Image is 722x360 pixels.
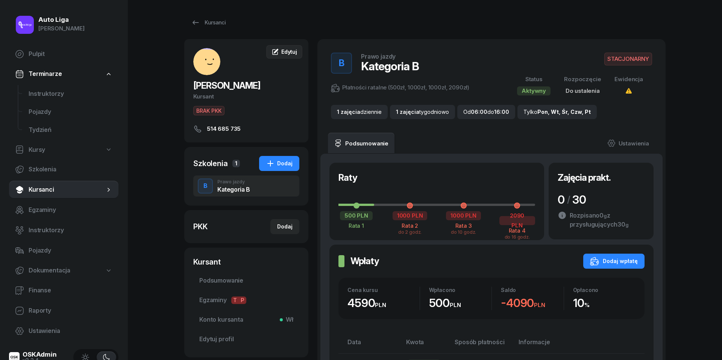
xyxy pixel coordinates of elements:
div: B [336,56,347,71]
a: Raporty [9,302,118,320]
h2: Raty [338,172,357,184]
div: 500 [429,296,492,310]
th: Kwota [402,337,450,353]
a: Instruktorzy [9,221,118,239]
a: Kursanci [184,15,232,30]
div: [PERSON_NAME] [38,24,85,33]
span: Edytuj profil [199,334,293,344]
a: Podsumowanie [193,272,299,290]
div: Kursant [193,257,299,267]
div: Rozpisano z przysługujących [570,211,645,229]
span: Finanse [29,286,112,295]
small: PLN [450,301,461,309]
small: % [584,301,590,309]
span: Konto kursanta [199,315,293,325]
div: / [567,194,570,206]
div: -4090 [501,296,564,310]
a: Kursanci [9,181,118,199]
button: STACJONARNY [604,53,652,65]
div: Rata 2 [392,222,428,229]
div: OSKAdmin [23,351,57,358]
div: Kursanci [191,18,226,27]
span: 0 [558,193,565,206]
span: Kursanci [29,185,105,195]
span: Wł [283,315,293,325]
div: Dodaj [277,222,293,231]
span: Edytuj [281,48,297,55]
a: Tydzień [23,121,118,139]
a: Dokumentacja [9,262,118,279]
div: PKK [193,221,208,232]
a: Konto kursantaWł [193,311,299,329]
span: 30 [572,193,586,206]
span: Do ustalenia [566,87,600,94]
a: Finanse [9,281,118,299]
div: Rozpoczęcie [564,74,601,84]
a: Pojazdy [23,103,118,121]
a: Instruktorzy [23,85,118,103]
a: EgzaminyTP [193,291,299,309]
span: 514 685 735 [207,124,241,133]
div: Aktywny [517,86,551,95]
a: Edytuj [266,45,302,59]
a: Pulpit [9,45,118,63]
a: Pojazdy [9,242,118,260]
span: Instruktorzy [29,225,112,235]
small: g [604,213,607,219]
div: Dodaj wpłatę [590,257,638,266]
div: Kursant [193,92,299,101]
div: 500 PLN [340,211,373,220]
small: PLN [375,301,386,309]
a: Ustawienia [9,322,118,340]
span: Egzaminy [29,205,112,215]
div: do 10 godz. [446,229,481,234]
th: Sposób płatności [450,337,514,353]
span: Dokumentacja [29,266,70,275]
a: Ustawienia [601,133,655,154]
th: Data [338,337,402,353]
span: [PERSON_NAME] [193,80,260,91]
div: Szkolenia [193,158,228,169]
a: 514 685 735 [193,124,299,133]
div: Saldo [501,287,564,293]
div: Płatności ratalne (500zł, 1000zł, 1000zł, 2090zł) [331,83,469,92]
div: Kategoria B [217,186,250,192]
div: 2090 PLN [499,216,535,225]
span: P [239,296,246,304]
button: B [331,53,352,74]
span: Pojazdy [29,107,112,117]
a: Podsumowanie [328,133,394,154]
button: B [198,178,213,194]
div: 4590 [347,296,420,310]
span: 30 [617,221,629,228]
h2: Wpłaty [350,255,379,267]
span: Terminarze [29,69,62,79]
div: Opłacono [573,287,636,293]
small: PLN [534,301,545,309]
span: 0 [599,212,607,219]
span: Pojazdy [29,246,112,256]
div: Wpłacono [429,287,492,293]
span: Pulpit [29,49,112,59]
span: Egzaminy [199,295,293,305]
span: BRAK PKK [193,106,224,115]
a: Kursy [9,141,118,159]
div: Ewidencja [614,74,643,84]
button: BPrawo jazdyKategoria B [193,175,299,197]
span: Instruktorzy [29,89,112,99]
div: Cena kursu [347,287,420,293]
button: Dodaj [270,219,299,234]
div: Status [517,74,551,84]
span: Szkolenia [29,165,112,174]
span: Raporty [29,306,112,316]
button: Dodaj [259,156,299,171]
span: Podsumowanie [199,276,293,286]
div: 1000 PLN [393,211,428,220]
span: Tydzień [29,125,112,135]
div: Auto Liga [38,17,85,23]
small: g [625,222,629,228]
a: Edytuj profil [193,330,299,348]
div: B [200,180,211,192]
div: Kategoria B [361,59,419,73]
